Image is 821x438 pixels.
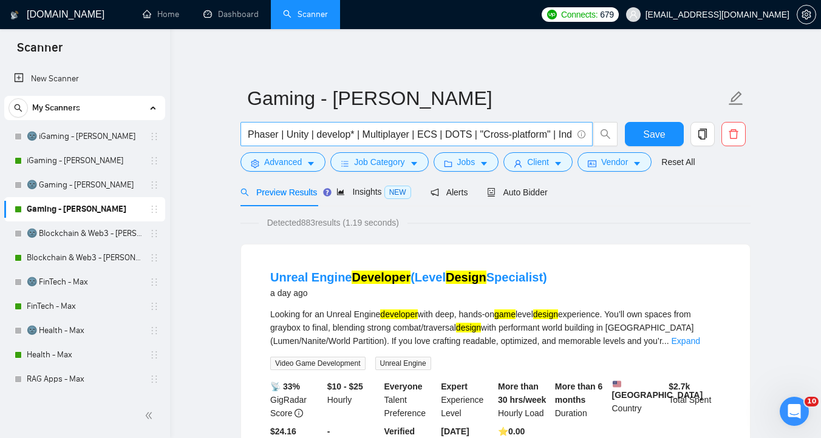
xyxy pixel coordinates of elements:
[384,186,411,199] span: NEW
[669,382,690,391] b: $ 2.7k
[625,122,684,146] button: Save
[633,159,641,168] span: caret-down
[327,382,363,391] b: $10 - $25
[498,426,525,436] b: ⭐️ 0.00
[27,221,142,246] a: 🌚 Blockchain & Web3 - [PERSON_NAME]
[588,159,596,168] span: idcard
[561,8,598,21] span: Connects:
[27,367,142,391] a: RAG Apps - Max
[247,83,726,113] input: Scanner name...
[441,426,469,436] b: [DATE]
[149,350,159,360] span: holder
[270,357,366,370] span: Video Game Development
[327,426,330,436] b: -
[431,188,439,197] span: notification
[240,188,249,197] span: search
[9,104,27,112] span: search
[722,129,745,140] span: delete
[336,187,345,196] span: area-chart
[780,397,809,426] iframe: Intercom live chat
[527,155,549,169] span: Client
[728,90,744,106] span: edit
[410,159,418,168] span: caret-down
[9,98,28,118] button: search
[283,9,328,19] a: searchScanner
[480,159,488,168] span: caret-down
[352,271,410,284] mark: Developer
[145,409,157,422] span: double-left
[690,122,715,146] button: copy
[456,323,481,332] mark: design
[577,152,652,172] button: idcardVendorcaret-down
[27,318,142,343] a: 🌚 Health - Max
[629,10,638,19] span: user
[487,187,547,197] span: Auto Bidder
[27,149,142,173] a: iGaming - [PERSON_NAME]
[270,426,296,436] b: $24.16
[721,122,746,146] button: delete
[444,159,452,168] span: folder
[434,152,499,172] button: folderJobscaret-down
[27,343,142,367] a: Health - Max
[264,155,302,169] span: Advanced
[7,39,72,64] span: Scanner
[27,173,142,197] a: 🌚 Gaming - [PERSON_NAME]
[514,159,522,168] span: user
[251,159,259,168] span: setting
[240,187,317,197] span: Preview Results
[610,380,667,420] div: Country
[307,159,315,168] span: caret-down
[149,302,159,311] span: holder
[382,380,439,420] div: Talent Preference
[27,294,142,318] a: FinTech - Max
[593,122,618,146] button: search
[553,380,610,420] div: Duration
[248,127,572,142] input: Search Freelance Jobs...
[149,277,159,287] span: holder
[341,159,349,168] span: bars
[259,216,407,229] span: Detected 883 results (1.19 seconds)
[662,336,669,346] span: ...
[533,309,558,319] mark: design
[554,159,562,168] span: caret-down
[270,286,547,300] div: a day ago
[494,309,516,319] mark: game
[797,10,816,19] a: setting
[457,155,475,169] span: Jobs
[672,336,700,346] a: Expand
[503,152,573,172] button: userClientcaret-down
[431,187,468,197] span: Alerts
[32,96,80,120] span: My Scanners
[661,155,695,169] a: Reset All
[797,5,816,24] button: setting
[143,9,179,19] a: homeHome
[354,155,404,169] span: Job Category
[149,156,159,166] span: holder
[27,246,142,270] a: Blockchain & Web3 - [PERSON_NAME]
[666,380,723,420] div: Total Spent
[643,127,665,142] span: Save
[498,382,546,405] b: More than 30 hrs/week
[27,270,142,294] a: 🌚 FinTech - Max
[577,130,585,138] span: info-circle
[149,229,159,238] span: holder
[270,382,300,391] b: 📡 33%
[149,374,159,384] span: holder
[805,397,819,406] span: 10
[27,391,142,416] a: 🌚 Odoo - Nadiia
[330,152,428,172] button: barsJob Categorycaret-down
[27,197,142,221] a: Gaming - [PERSON_NAME]
[4,67,165,91] li: New Scanner
[487,188,496,197] span: robot
[594,129,617,140] span: search
[149,204,159,214] span: holder
[270,308,721,348] div: Looking for an Unreal Engine with deep, hands-on level experience. You’ll own spaces from graybox...
[384,426,415,436] b: Verified
[446,271,486,284] mark: Design
[375,357,431,370] span: Unreal Engine
[384,382,423,391] b: Everyone
[691,129,714,140] span: copy
[10,5,19,25] img: logo
[149,132,159,141] span: holder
